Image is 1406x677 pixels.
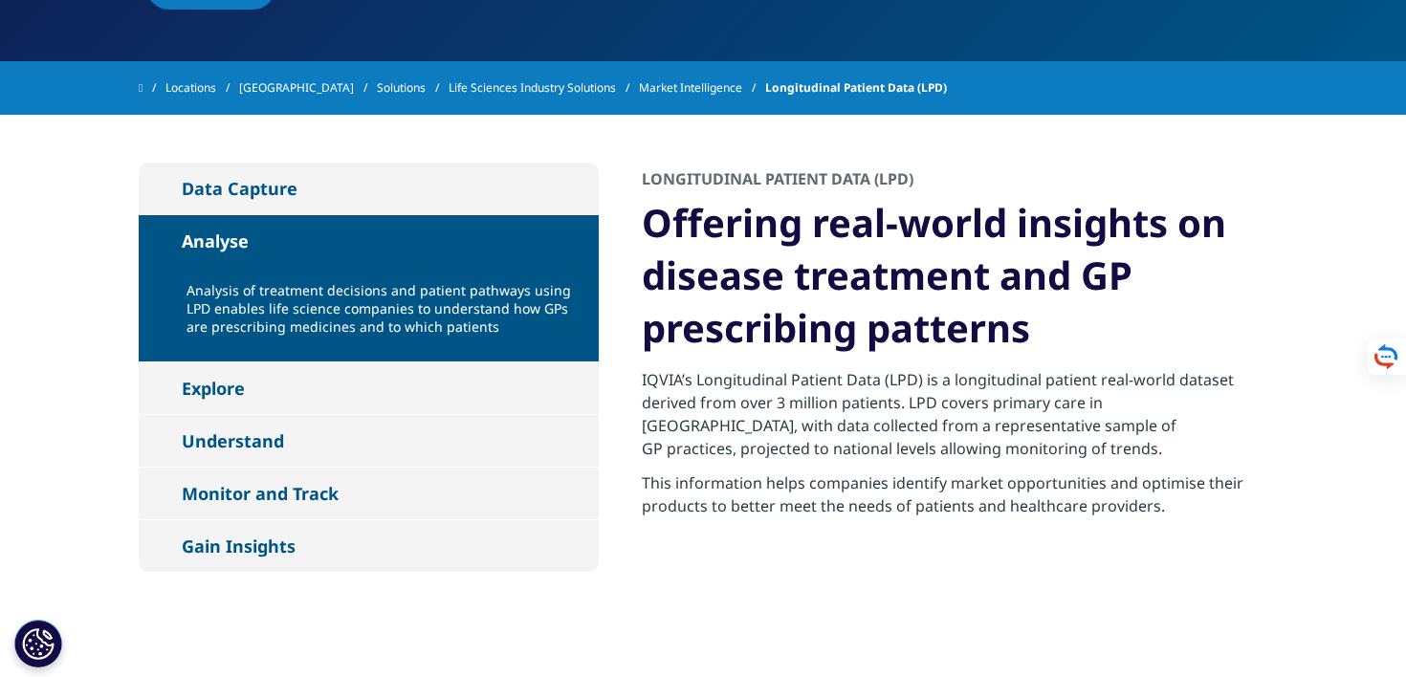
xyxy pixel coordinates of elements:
button: Monitor and Track [139,468,599,519]
div: Analyse [182,229,249,252]
button: Impostazioni cookie [14,620,62,667]
button: Explore [139,362,599,414]
p: This information helps companies identify market opportunities and optimise their products to bet... [642,471,1253,529]
a: Life Sciences Industry Solutions [449,71,639,105]
p: IQVIA’s Longitudinal Patient Data (LPD) is a longitudinal patient real-world dataset derived from... [642,368,1253,471]
span: Longitudinal Patient Data (LPD) [765,71,947,105]
h2: Longitudinal Patient Data (LPD) [642,168,913,196]
button: Analyse [139,215,599,267]
div: Monitor and Track [182,482,339,505]
div: Understand [182,429,284,452]
a: Locations [165,71,239,105]
button: Understand [139,415,599,467]
div: Explore [182,377,245,400]
div: Gain Insights [182,535,296,557]
div: Data Capture [182,177,297,200]
button: Data Capture [139,163,599,214]
h3: Offering real-world insights on disease treatment and GP prescribing patterns [642,196,1253,368]
a: [GEOGRAPHIC_DATA] [239,71,377,105]
p: Analysis of treatment decisions and patient pathways using LPD enables life science companies to ... [187,281,584,347]
a: Solutions [377,71,449,105]
a: Market Intelligence [639,71,765,105]
button: Gain Insights [139,520,599,572]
